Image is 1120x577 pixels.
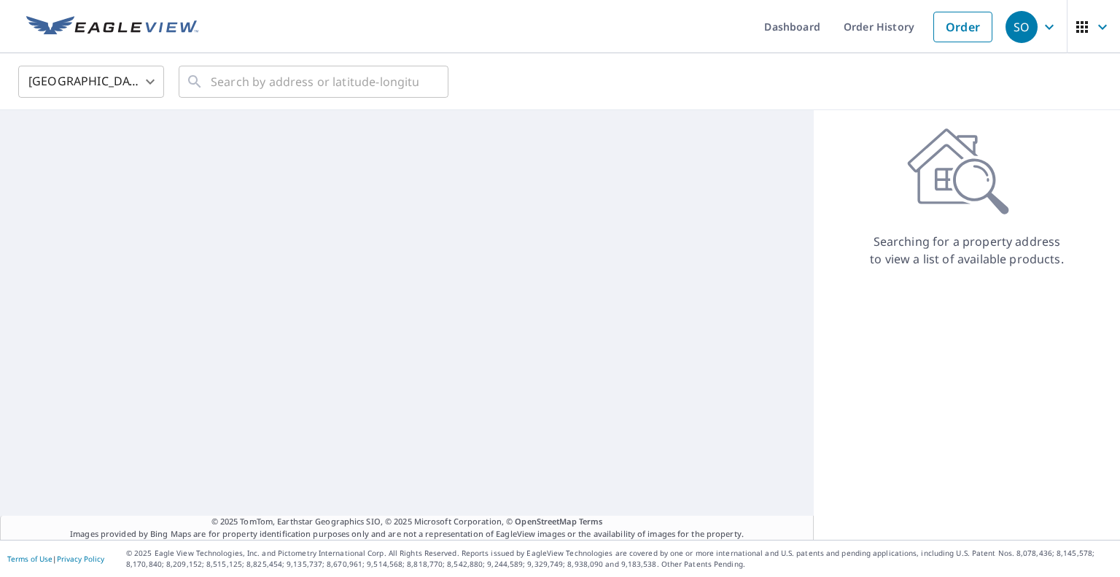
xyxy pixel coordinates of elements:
a: Terms of Use [7,554,52,564]
div: [GEOGRAPHIC_DATA] [18,61,164,102]
img: EV Logo [26,16,198,38]
span: © 2025 TomTom, Earthstar Geographics SIO, © 2025 Microsoft Corporation, © [211,516,603,528]
p: | [7,554,104,563]
a: Privacy Policy [57,554,104,564]
p: © 2025 Eagle View Technologies, Inc. and Pictometry International Corp. All Rights Reserved. Repo... [126,548,1113,570]
div: SO [1006,11,1038,43]
a: OpenStreetMap [515,516,576,527]
a: Terms [579,516,603,527]
a: Order [933,12,992,42]
p: Searching for a property address to view a list of available products. [869,233,1065,268]
input: Search by address or latitude-longitude [211,61,419,102]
